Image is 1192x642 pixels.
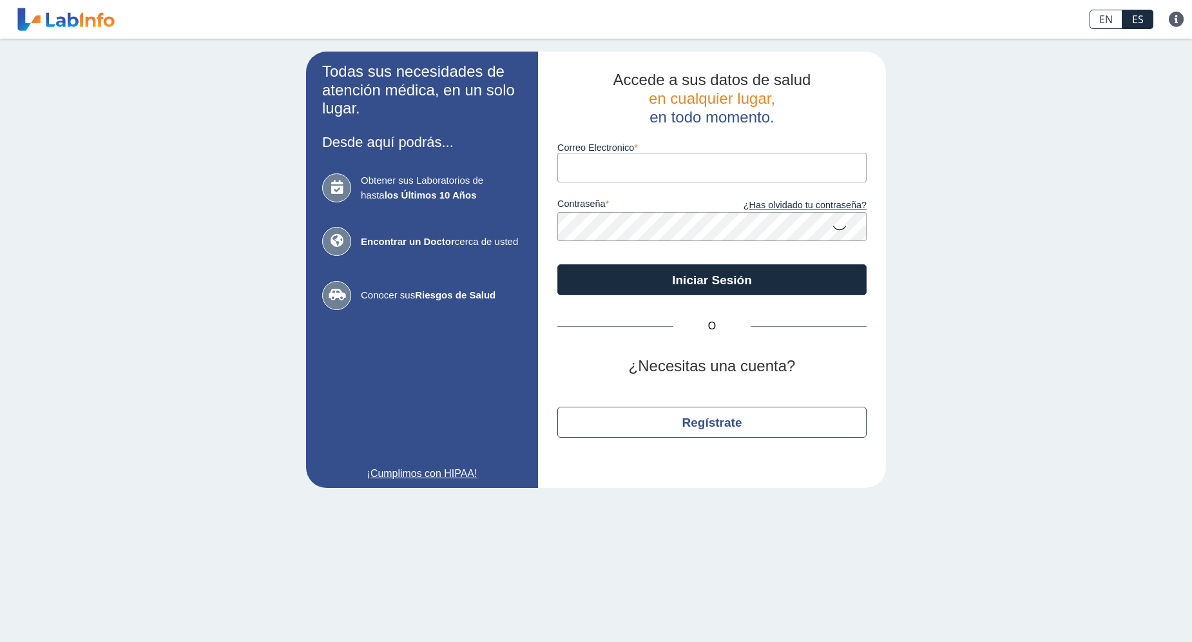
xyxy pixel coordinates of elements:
[649,90,775,107] span: en cualquier lugar,
[557,199,712,213] label: contraseña
[1090,10,1122,29] a: EN
[1122,10,1153,29] a: ES
[385,190,477,200] b: los Últimos 10 Años
[557,357,867,376] h2: ¿Necesitas una cuenta?
[322,134,522,150] h3: Desde aquí podrás...
[557,264,867,295] button: Iniciar Sesión
[557,407,867,438] button: Regístrate
[712,199,867,213] a: ¿Has olvidado tu contraseña?
[361,236,455,247] b: Encontrar un Doctor
[415,289,495,300] b: Riesgos de Salud
[361,173,522,202] span: Obtener sus Laboratorios de hasta
[613,71,811,88] span: Accede a sus datos de salud
[322,63,522,118] h2: Todas sus necesidades de atención médica, en un solo lugar.
[649,108,774,126] span: en todo momento.
[361,235,522,249] span: cerca de usted
[557,142,867,153] label: Correo Electronico
[361,288,522,303] span: Conocer sus
[673,318,751,334] span: O
[322,466,522,481] a: ¡Cumplimos con HIPAA!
